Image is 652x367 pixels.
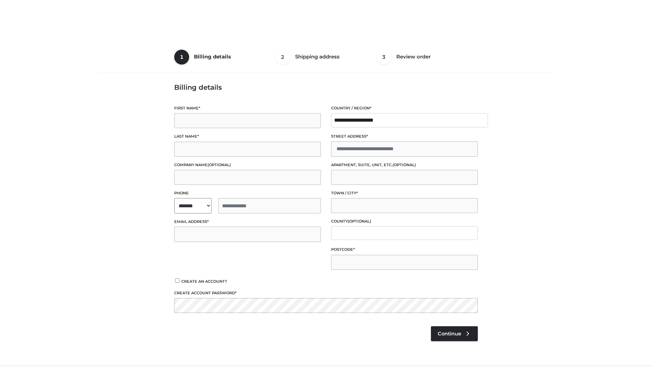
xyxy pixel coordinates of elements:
span: (optional) [393,162,416,167]
span: (optional) [207,162,231,167]
a: Continue [431,326,478,341]
label: Phone [174,190,321,196]
label: Email address [174,219,321,225]
label: Create account password [174,290,478,296]
span: (optional) [348,219,371,224]
span: 3 [377,50,392,65]
label: Apartment, suite, unit, etc. [331,162,478,168]
input: Create an account? [174,278,180,283]
label: Country / Region [331,105,478,111]
span: Create an account? [181,279,227,284]
label: First name [174,105,321,111]
label: Company name [174,162,321,168]
span: 1 [174,50,189,65]
span: Shipping address [295,53,340,60]
label: County [331,218,478,225]
label: Town / City [331,190,478,196]
span: 2 [275,50,290,65]
h3: Billing details [174,83,478,91]
span: Billing details [194,53,231,60]
span: Review order [396,53,431,60]
span: Continue [438,331,461,337]
label: Last name [174,133,321,140]
label: Postcode [331,246,478,253]
label: Street address [331,133,478,140]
